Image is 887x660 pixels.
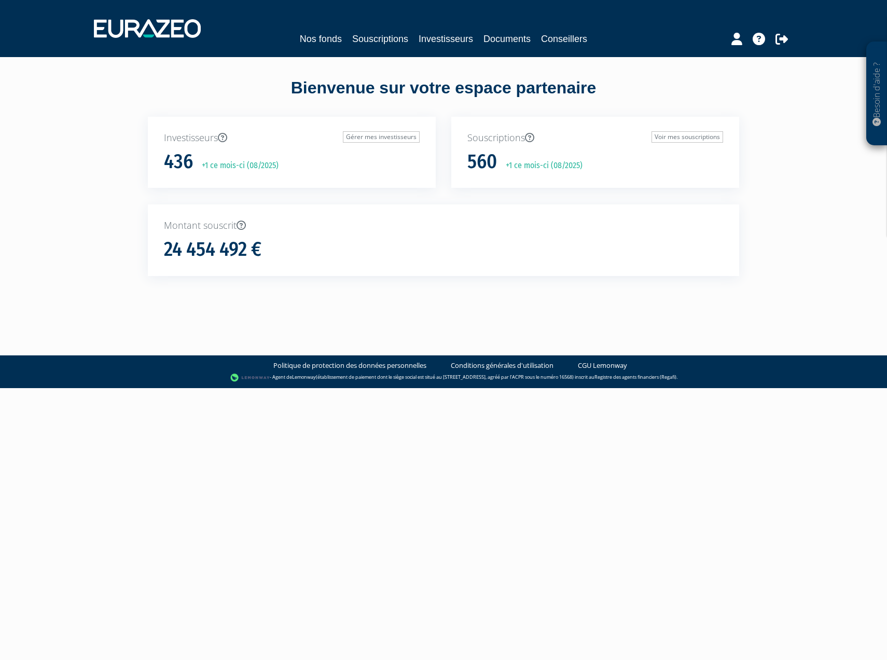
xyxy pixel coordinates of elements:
p: +1 ce mois-ci (08/2025) [195,160,279,172]
a: Registre des agents financiers (Regafi) [594,374,676,380]
div: Bienvenue sur votre espace partenaire [140,76,747,117]
h1: 24 454 492 € [164,239,261,260]
a: Conditions générales d'utilisation [451,361,553,370]
p: +1 ce mois-ci (08/2025) [498,160,583,172]
a: Gérer mes investisseurs [343,131,420,143]
p: Souscriptions [467,131,723,145]
a: Voir mes souscriptions [652,131,723,143]
a: Documents [483,32,531,46]
h1: 560 [467,151,497,173]
p: Investisseurs [164,131,420,145]
a: Souscriptions [352,32,408,46]
p: Montant souscrit [164,219,723,232]
a: CGU Lemonway [578,361,627,370]
div: - Agent de (établissement de paiement dont le siège social est situé au [STREET_ADDRESS], agréé p... [10,373,877,383]
a: Lemonway [292,374,316,380]
img: logo-lemonway.png [230,373,270,383]
a: Nos fonds [300,32,342,46]
a: Investisseurs [419,32,473,46]
a: Politique de protection des données personnelles [273,361,426,370]
p: Besoin d'aide ? [871,47,883,141]
h1: 436 [164,151,193,173]
a: Conseillers [541,32,587,46]
img: 1732889491-logotype_eurazeo_blanc_rvb.png [94,19,201,38]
